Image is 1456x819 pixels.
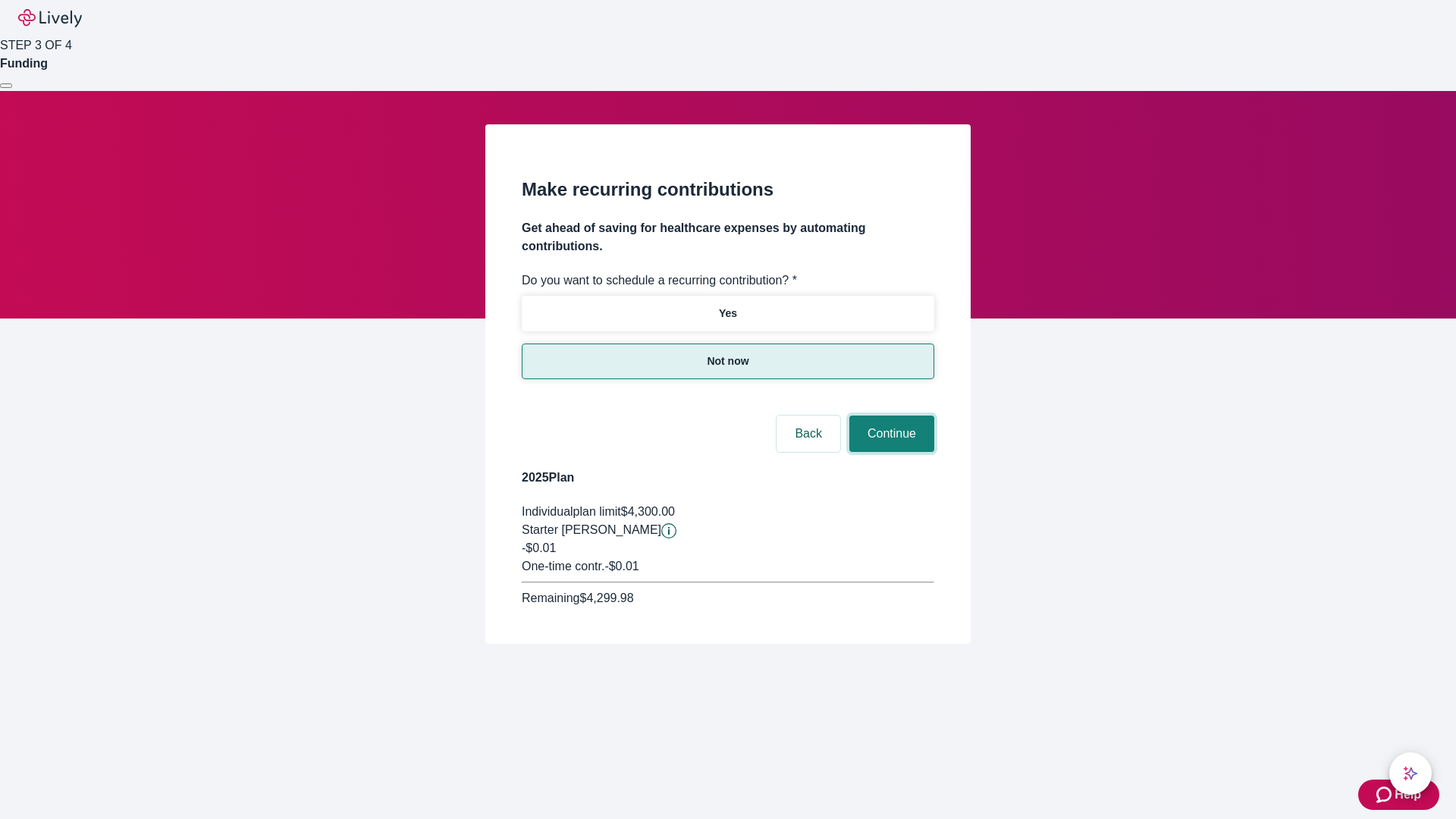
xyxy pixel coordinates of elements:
svg: Lively AI Assistant [1403,766,1418,781]
svg: Starter penny details [661,523,676,538]
h4: 2025 Plan [522,469,934,487]
span: Help [1395,786,1421,804]
h4: Get ahead of saving for healthcare expenses by automating contributions. [522,219,934,256]
img: Lively [18,9,82,27]
span: $4,299.98 [579,591,633,604]
span: Remaining [522,591,579,604]
span: - $0.01 [604,560,639,573]
p: Not now [707,353,748,369]
button: Zendesk support iconHelp [1358,780,1439,810]
p: Yes [719,306,737,322]
button: Continue [849,416,934,452]
svg: Zendesk support icon [1376,786,1395,804]
label: Do you want to schedule a recurring contribution? * [522,271,797,290]
span: Starter [PERSON_NAME] [522,523,661,536]
button: Not now [522,344,934,379]
span: Individual plan limit [522,505,621,518]
h2: Make recurring contributions [522,176,934,203]
button: Back [777,416,840,452]
button: Yes [522,296,934,331]
span: $4,300.00 [621,505,675,518]
button: chat [1389,752,1432,795]
span: One-time contr. [522,560,604,573]
button: Lively will contribute $0.01 to establish your account [661,523,676,538]
span: -$0.01 [522,541,556,554]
